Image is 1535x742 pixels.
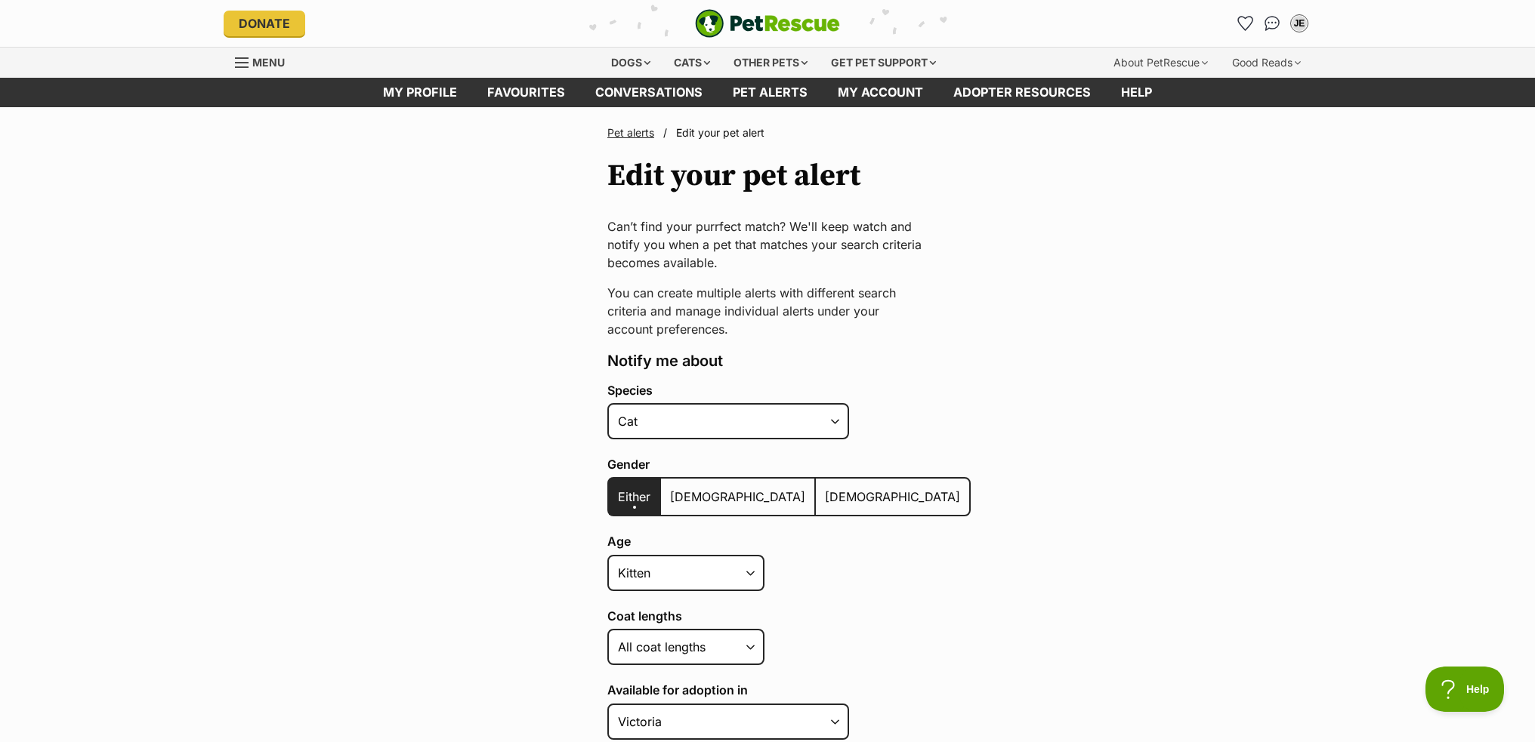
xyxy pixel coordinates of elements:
span: Edit your pet alert [676,126,764,139]
span: / [663,125,667,140]
a: Pet alerts [718,78,823,107]
label: Species [607,383,971,397]
label: Available for adoption in [607,683,971,697]
a: conversations [580,78,718,107]
span: Notify me about [607,352,723,370]
p: You can create multiple alerts with different search criteria and manage individual alerts under ... [607,284,928,338]
div: Other pets [723,48,818,78]
div: Get pet support [820,48,947,78]
div: JE [1292,16,1307,31]
nav: Breadcrumbs [607,125,928,140]
a: Adopter resources [938,78,1106,107]
span: [DEMOGRAPHIC_DATA] [825,489,960,504]
label: Age [607,534,971,548]
a: Favourites [1233,11,1257,35]
span: [DEMOGRAPHIC_DATA] [670,489,805,504]
a: PetRescue [695,9,840,38]
a: Help [1106,78,1167,107]
span: Menu [252,56,285,69]
span: Either [618,489,650,504]
a: Conversations [1260,11,1284,35]
a: My account [823,78,938,107]
div: Cats [663,48,721,78]
a: Favourites [472,78,580,107]
div: Dogs [601,48,661,78]
label: Gender [607,457,971,471]
h1: Edit your pet alert [607,159,860,193]
iframe: Help Scout Beacon - Open [1425,667,1505,712]
a: Menu [235,48,295,75]
div: About PetRescue [1103,48,1218,78]
p: Can’t find your purrfect match? We'll keep watch and notify you when a pet that matches your sear... [607,217,928,272]
img: chat-41dd97257d64d25036548639549fe6c8038ab92f7586957e7f3b1b290dea8141.svg [1265,16,1280,31]
a: Donate [224,11,305,36]
div: Good Reads [1222,48,1311,78]
button: My account [1287,11,1311,35]
a: My profile [368,78,472,107]
img: logo-e224e6f780fb5917bec1dbf3a21bbac754714ae5b6737aabdf751b685950b380.svg [695,9,840,38]
a: Pet alerts [607,126,654,139]
label: Coat lengths [607,609,971,623]
ul: Account quick links [1233,11,1311,35]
